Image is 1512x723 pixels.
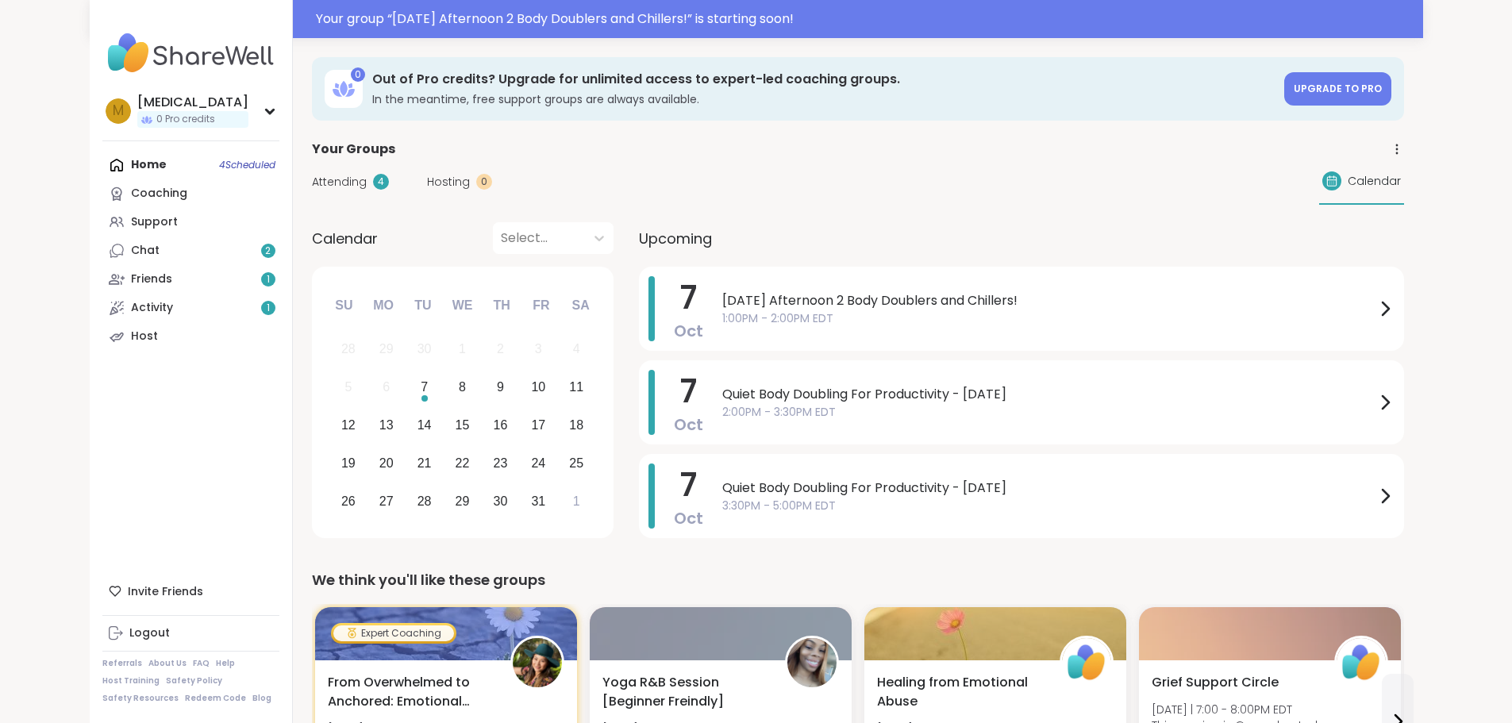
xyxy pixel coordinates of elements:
a: Host [102,322,279,351]
div: Choose Sunday, October 26th, 2025 [332,484,366,518]
div: Not available Thursday, October 2nd, 2025 [483,333,517,367]
div: 24 [531,452,545,474]
div: 29 [379,338,394,360]
div: 31 [531,490,545,512]
div: Choose Wednesday, October 22nd, 2025 [445,446,479,480]
div: Not available Sunday, October 5th, 2025 [332,371,366,405]
span: 0 Pro credits [156,113,215,126]
div: Choose Thursday, October 9th, 2025 [483,371,517,405]
a: FAQ [193,658,210,669]
span: Hosting [427,174,470,190]
div: 27 [379,490,394,512]
div: Th [484,288,519,323]
img: TiffanyVL [513,638,562,687]
span: Oct [674,413,703,436]
div: Choose Wednesday, October 8th, 2025 [445,371,479,405]
span: 3:30PM - 5:00PM EDT [722,498,1375,514]
div: Choose Thursday, October 23rd, 2025 [483,446,517,480]
a: Upgrade to Pro [1284,72,1391,106]
div: 9 [497,376,504,398]
a: Help [216,658,235,669]
div: 10 [531,376,545,398]
span: 2:00PM - 3:30PM EDT [722,404,1375,421]
div: Choose Wednesday, October 15th, 2025 [445,409,479,443]
div: 1 [573,490,580,512]
span: Yoga R&B Session [Beginner Freindly] [602,673,768,711]
div: Activity [131,300,173,316]
div: 14 [417,414,432,436]
div: We [444,288,479,323]
div: Choose Friday, October 17th, 2025 [521,409,556,443]
div: Choose Tuesday, October 28th, 2025 [407,484,441,518]
div: 1 [459,338,466,360]
div: Choose Saturday, October 11th, 2025 [560,371,594,405]
div: 13 [379,414,394,436]
span: 1:00PM - 2:00PM EDT [722,310,1375,327]
a: Safety Resources [102,693,179,704]
div: 20 [379,452,394,474]
a: Support [102,208,279,237]
span: Attending [312,174,367,190]
a: Friends1 [102,265,279,294]
span: M [113,101,124,121]
div: Choose Thursday, October 16th, 2025 [483,409,517,443]
img: seasonzofapril [787,638,837,687]
span: 1 [267,302,270,315]
span: Upgrade to Pro [1294,82,1382,95]
div: 17 [531,414,545,436]
div: 8 [459,376,466,398]
div: Not available Monday, September 29th, 2025 [369,333,403,367]
div: 15 [456,414,470,436]
div: We think you'll like these groups [312,569,1404,591]
span: Quiet Body Doubling For Productivity - [DATE] [722,479,1375,498]
div: 0 [351,67,365,82]
div: Choose Saturday, October 25th, 2025 [560,446,594,480]
div: Not available Wednesday, October 1st, 2025 [445,333,479,367]
div: Choose Saturday, October 18th, 2025 [560,409,594,443]
div: Invite Friends [102,577,279,606]
h3: In the meantime, free support groups are always available. [372,91,1275,107]
span: Upcoming [639,228,712,249]
div: Choose Tuesday, October 21st, 2025 [407,446,441,480]
div: 28 [341,338,356,360]
span: [DATE] | 7:00 - 8:00PM EDT [1152,702,1318,717]
div: 2 [497,338,504,360]
div: 12 [341,414,356,436]
span: 7 [680,275,697,320]
span: Oct [674,507,703,529]
span: Grief Support Circle [1152,673,1279,692]
span: Calendar [312,228,378,249]
div: 29 [456,490,470,512]
div: Mo [366,288,401,323]
img: ShareWell [1337,638,1386,687]
div: Choose Wednesday, October 29th, 2025 [445,484,479,518]
div: 23 [494,452,508,474]
span: Quiet Body Doubling For Productivity - [DATE] [722,385,1375,404]
div: 30 [494,490,508,512]
div: [MEDICAL_DATA] [137,94,248,111]
div: Friends [131,271,172,287]
div: Coaching [131,186,187,202]
div: Su [326,288,361,323]
span: 7 [680,369,697,413]
a: Logout [102,619,279,648]
div: Support [131,214,178,230]
a: About Us [148,658,187,669]
div: 0 [476,174,492,190]
div: Chat [131,243,160,259]
div: Fr [524,288,559,323]
img: ShareWell Nav Logo [102,25,279,81]
a: Activity1 [102,294,279,322]
div: Not available Friday, October 3rd, 2025 [521,333,556,367]
div: Choose Monday, October 27th, 2025 [369,484,403,518]
div: Choose Sunday, October 19th, 2025 [332,446,366,480]
span: 7 [680,463,697,507]
div: 3 [535,338,542,360]
a: Blog [252,693,271,704]
div: Tu [406,288,441,323]
div: Logout [129,625,170,641]
div: month 2025-10 [329,330,595,520]
div: Choose Saturday, November 1st, 2025 [560,484,594,518]
div: 16 [494,414,508,436]
span: Oct [674,320,703,342]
